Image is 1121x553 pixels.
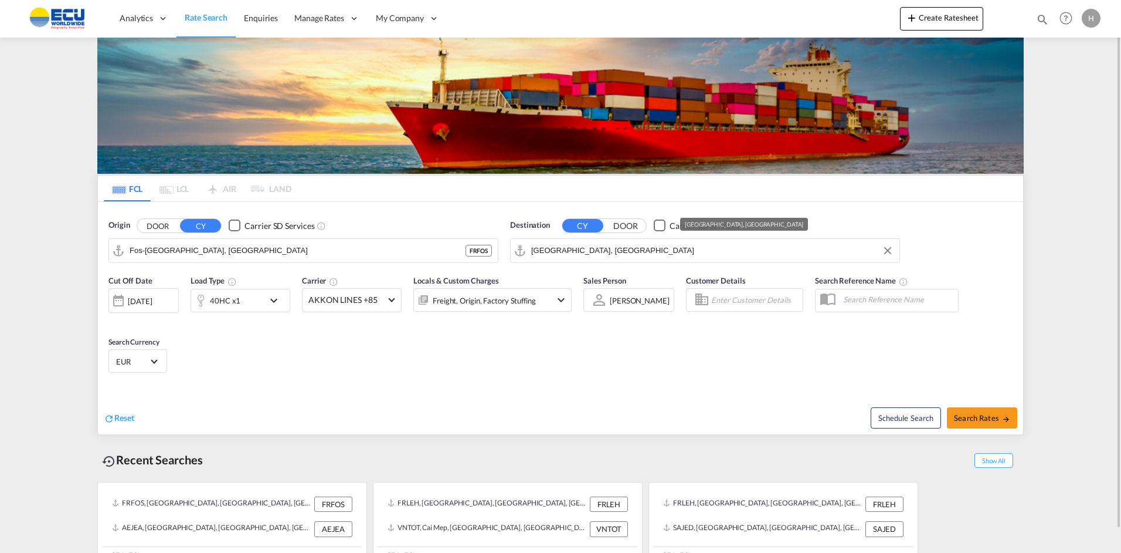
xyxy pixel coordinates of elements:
[879,242,896,259] button: Clear Input
[466,245,492,257] div: FRFOS
[114,413,134,423] span: Reset
[865,521,903,537] div: SAJED
[900,7,983,31] button: icon-plus 400-fgCreate Ratesheet
[108,276,152,285] span: Cut Off Date
[244,13,278,23] span: Enquiries
[97,38,1024,174] img: LCL+%26+FCL+BACKGROUND.png
[1082,9,1100,28] div: H
[108,220,130,231] span: Origin
[974,453,1013,468] span: Show All
[97,447,208,473] div: Recent Searches
[1002,415,1010,423] md-icon: icon-arrow-right
[388,497,587,512] div: FRLEH, Le Havre, France, Western Europe, Europe
[899,277,908,286] md-icon: Your search will be saved by the below given name
[815,276,908,285] span: Search Reference Name
[1056,8,1076,28] span: Help
[104,176,151,201] md-tab-item: FCL
[317,221,326,231] md-icon: Unchecked: Search for CY (Container Yard) services for all selected carriers.Checked : Search for...
[98,202,1023,434] div: Origin DOOR CY Checkbox No InkUnchecked: Search for CY (Container Yard) services for all selected...
[137,219,178,232] button: DOOR
[871,407,941,429] button: Note: By default Schedule search will only considerorigin ports, destination ports and cut off da...
[685,218,803,231] div: [GEOGRAPHIC_DATA], [GEOGRAPHIC_DATA]
[413,276,499,285] span: Locals & Custom Charges
[302,276,338,285] span: Carrier
[244,220,314,232] div: Carrier SD Services
[376,12,424,24] span: My Company
[108,338,159,346] span: Search Currency
[605,219,646,232] button: DOOR
[947,407,1017,429] button: Search Ratesicon-arrow-right
[686,276,745,285] span: Customer Details
[108,312,117,328] md-datepicker: Select
[554,293,568,307] md-icon: icon-chevron-down
[388,521,587,537] div: VNTOT, Cai Mep, Viet Nam, South East Asia, Asia Pacific
[837,291,958,308] input: Search Reference Name
[329,277,338,286] md-icon: The selected Trucker/Carrierwill be displayed in the rate results If the rates are from another f...
[1056,8,1082,29] div: Help
[654,220,739,232] md-checkbox: Checkbox No Ink
[130,242,466,259] input: Search by Port
[590,497,628,512] div: FRLEH
[120,12,153,24] span: Analytics
[314,497,352,512] div: FRFOS
[102,454,116,468] md-icon: icon-backup-restore
[108,288,179,313] div: [DATE]
[663,521,862,537] div: SAJED, Jeddah, Saudi Arabia, Middle East, Middle East
[104,413,114,424] md-icon: icon-refresh
[1036,13,1049,26] md-icon: icon-magnify
[128,296,152,306] div: [DATE]
[308,294,385,306] span: AKKON LINES +85
[413,288,572,312] div: Freight Origin Factory Stuffingicon-chevron-down
[1036,13,1049,31] div: icon-magnify
[210,292,240,309] div: 40HC x1
[511,239,899,262] md-input-container: Jebel Ali, AEJEA
[510,220,550,231] span: Destination
[227,277,237,286] md-icon: icon-information-outline
[583,276,626,285] span: Sales Person
[433,292,536,309] div: Freight Origin Factory Stuffing
[905,11,919,25] md-icon: icon-plus 400-fg
[229,220,314,232] md-checkbox: Checkbox No Ink
[104,412,134,425] div: icon-refreshReset
[180,219,221,232] button: CY
[609,292,671,309] md-select: Sales Person: Hippolyte Sainton
[18,5,97,32] img: 6cccb1402a9411edb762cf9624ab9cda.png
[314,521,352,537] div: AEJEA
[865,497,903,512] div: FRLEH
[112,521,311,537] div: AEJEA, Jebel Ali, United Arab Emirates, Middle East, Middle East
[562,219,603,232] button: CY
[104,176,291,201] md-pagination-wrapper: Use the left and right arrow keys to navigate between tabs
[191,289,290,312] div: 40HC x1icon-chevron-down
[531,242,894,259] input: Search by Port
[191,276,237,285] span: Load Type
[109,239,498,262] md-input-container: Fos-sur-Mer, FRFOS
[670,220,739,232] div: Carrier SD Services
[294,12,344,24] span: Manage Rates
[115,353,161,370] md-select: Select Currency: € EUREuro
[954,413,1010,423] span: Search Rates
[711,291,799,309] input: Enter Customer Details
[112,497,311,512] div: FRFOS, Fos-sur-Mer, France, Western Europe, Europe
[590,521,628,537] div: VNTOT
[116,356,149,367] span: EUR
[267,294,287,308] md-icon: icon-chevron-down
[185,12,227,22] span: Rate Search
[610,296,670,305] div: [PERSON_NAME]
[663,497,862,512] div: FRLEH, Le Havre, France, Western Europe, Europe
